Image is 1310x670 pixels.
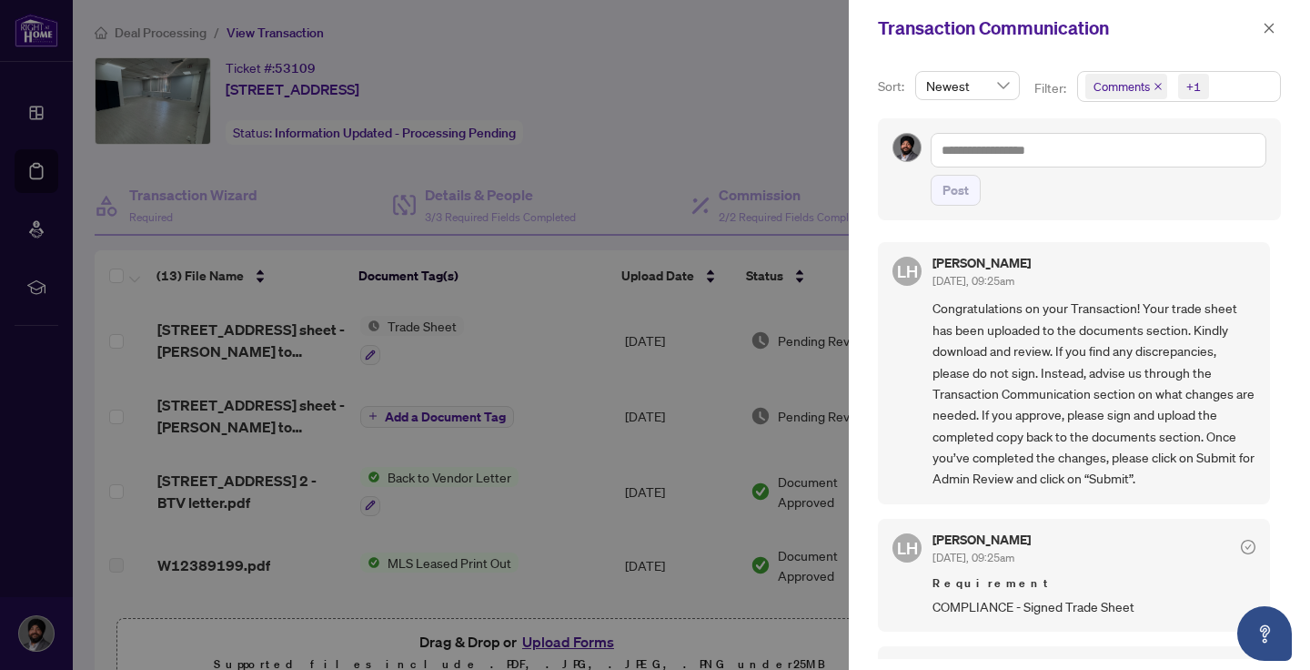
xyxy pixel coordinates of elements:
[1154,82,1163,91] span: close
[926,72,1009,99] span: Newest
[1186,77,1201,96] div: +1
[1085,74,1167,99] span: Comments
[1034,78,1069,98] p: Filter:
[878,76,908,96] p: Sort:
[897,535,918,561] span: LH
[878,15,1257,42] div: Transaction Communication
[897,259,918,284] span: LH
[932,596,1255,617] span: COMPLIANCE - Signed Trade Sheet
[932,298,1255,489] span: Congratulations on your Transaction! Your trade sheet has been uploaded to the documents section....
[1093,77,1150,96] span: Comments
[932,574,1255,593] span: Requirement
[1263,22,1275,35] span: close
[932,257,1031,269] h5: [PERSON_NAME]
[1237,606,1292,661] button: Open asap
[932,274,1014,288] span: [DATE], 09:25am
[931,175,981,206] button: Post
[893,134,921,161] img: Profile Icon
[932,533,1031,546] h5: [PERSON_NAME]
[1241,540,1255,554] span: check-circle
[932,551,1014,564] span: [DATE], 09:25am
